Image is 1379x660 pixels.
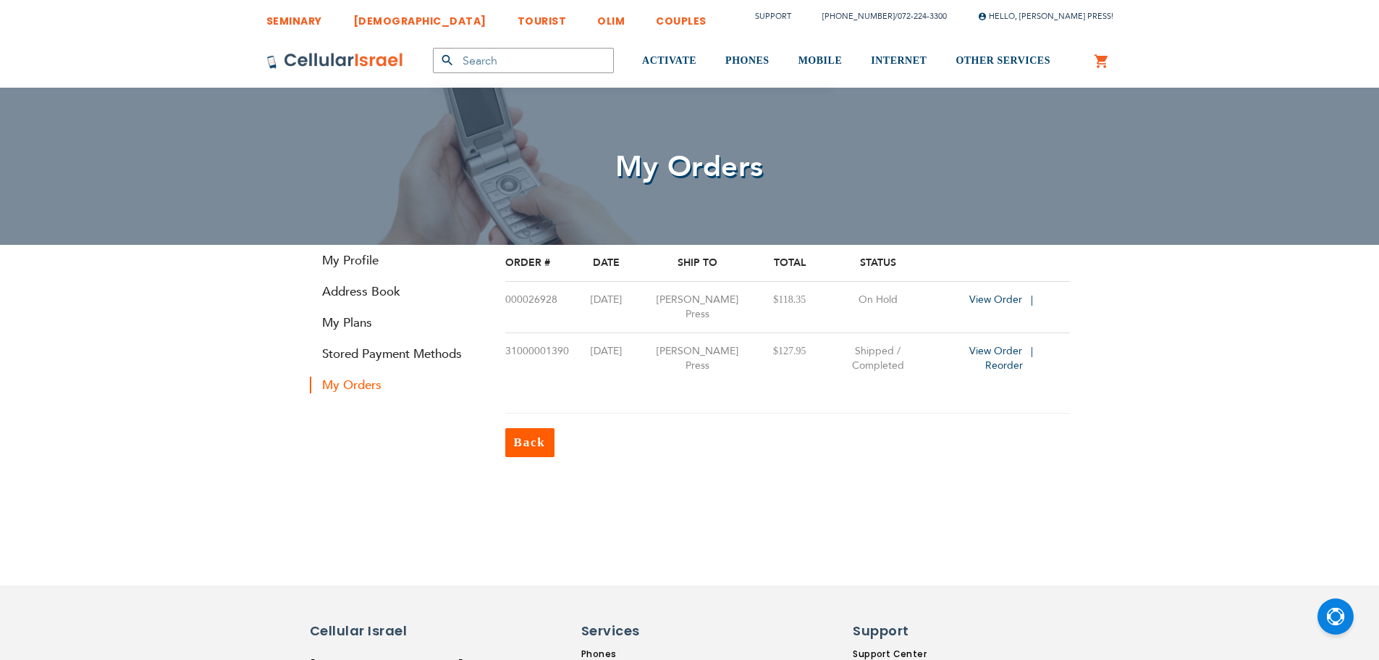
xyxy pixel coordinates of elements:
a: View Order [969,344,1039,358]
span: View Order [969,293,1022,306]
th: Ship To [633,245,763,282]
span: INTERNET [871,55,927,66]
span: My Orders [615,147,764,187]
span: $118.35 [773,294,806,305]
a: TOURIST [518,4,567,30]
span: MOBILE [798,55,843,66]
td: [DATE] [580,282,633,333]
td: 31000001390 [505,333,580,385]
span: View Order [969,344,1022,358]
a: Stored Payment Methods [310,346,484,362]
a: View Order [969,293,1039,306]
th: Date [580,245,633,282]
input: Search [433,48,614,73]
span: ACTIVATE [642,55,696,66]
td: [PERSON_NAME] Press [633,282,763,333]
a: MOBILE [798,34,843,88]
a: Address Book [310,283,484,300]
a: Back [505,428,554,457]
a: ACTIVATE [642,34,696,88]
span: OTHER SERVICES [956,55,1050,66]
span: PHONES [725,55,769,66]
td: 000026928 [505,282,580,333]
span: Hello, [PERSON_NAME] Press! [978,11,1113,22]
td: [DATE] [580,333,633,385]
a: My Plans [310,314,484,331]
img: Cellular Israel Logo [266,52,404,70]
a: 072-224-3300 [898,11,947,22]
a: INTERNET [871,34,927,88]
th: Status [817,245,939,282]
td: [PERSON_NAME] Press [633,333,763,385]
strong: My Orders [310,377,484,393]
a: Reorder [985,359,1023,372]
li: / [808,6,947,27]
th: Total [762,245,817,282]
h6: Services [581,622,704,640]
th: Order # [505,245,580,282]
a: Support [755,11,791,22]
a: COUPLES [656,4,707,30]
h6: Support [853,622,939,640]
a: [DEMOGRAPHIC_DATA] [353,4,486,30]
span: $127.95 [773,346,806,356]
a: PHONES [725,34,769,88]
h6: Cellular Israel [310,622,433,640]
span: Back [514,435,546,449]
a: OLIM [597,4,625,30]
td: Shipped / Completed [817,333,939,385]
a: [PHONE_NUMBER] [822,11,895,22]
a: OTHER SERVICES [956,34,1050,88]
a: SEMINARY [266,4,322,30]
td: On Hold [817,282,939,333]
a: My Profile [310,252,484,269]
